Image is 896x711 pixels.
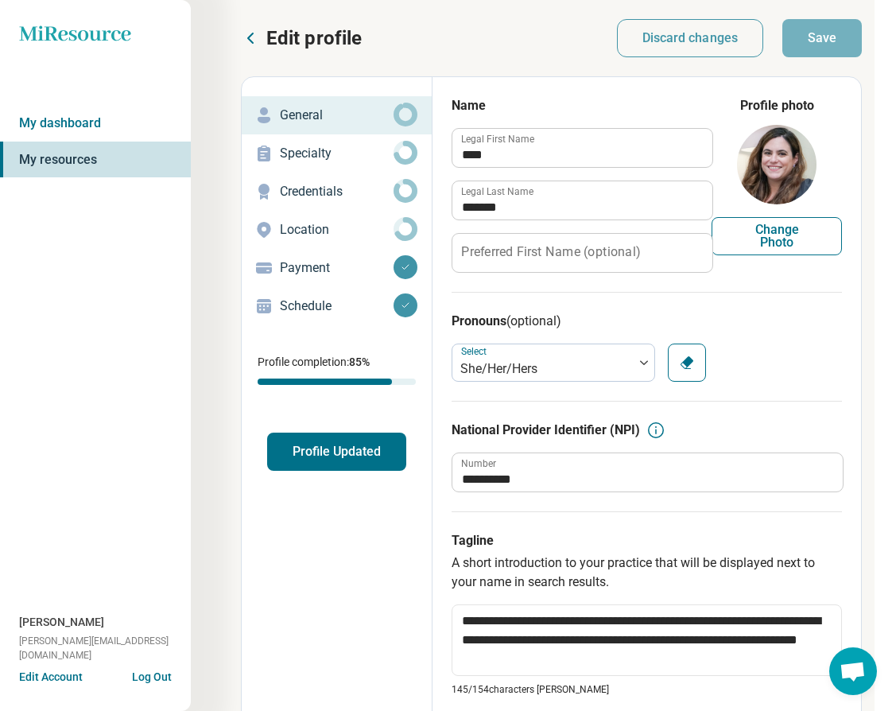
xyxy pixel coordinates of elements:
h3: National Provider Identifier (NPI) [452,421,640,440]
button: Change Photo [712,217,842,255]
a: Schedule [242,287,432,325]
a: Location [242,211,432,249]
button: Edit Account [19,669,83,686]
p: Payment [280,258,394,278]
a: Credentials [242,173,432,211]
p: Edit profile [266,25,362,51]
label: Number [461,459,496,468]
span: [PERSON_NAME] [19,614,104,631]
div: Profile completion [258,379,416,385]
p: Schedule [280,297,394,316]
h3: Pronouns [452,312,842,331]
span: (optional) [506,313,561,328]
label: Preferred First Name (optional) [461,246,640,258]
a: Specialty [242,134,432,173]
button: Save [782,19,862,57]
div: She/Her/Hers [460,359,626,379]
p: 145/ 154 characters [PERSON_NAME] [452,682,842,697]
button: Log Out [132,669,172,682]
a: Payment [242,249,432,287]
button: Profile Updated [267,433,406,471]
span: 85 % [349,355,370,368]
a: General [242,96,432,134]
h3: Tagline [452,531,842,550]
button: Discard changes [617,19,764,57]
button: Edit profile [241,25,362,51]
p: A short introduction to your practice that will be displayed next to your name in search results. [452,554,842,592]
p: Credentials [280,182,394,201]
p: Location [280,220,394,239]
img: avatar image [737,125,816,204]
span: [PERSON_NAME][EMAIL_ADDRESS][DOMAIN_NAME] [19,634,191,662]
h3: Name [452,96,712,115]
div: Profile completion: [242,344,432,394]
div: Open chat [829,647,877,695]
label: Select [461,346,490,357]
p: Specialty [280,144,394,163]
p: General [280,106,394,125]
legend: Profile photo [740,96,814,115]
label: Legal Last Name [461,187,533,196]
label: Legal First Name [461,134,534,144]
